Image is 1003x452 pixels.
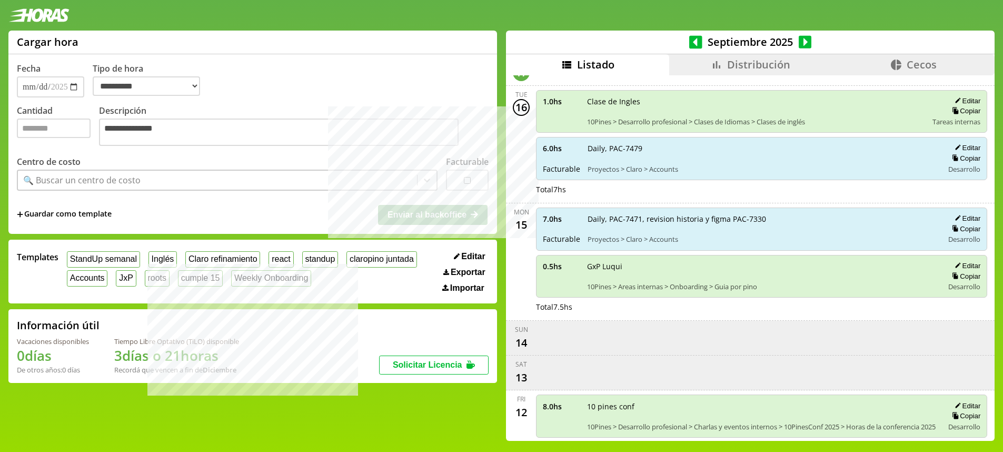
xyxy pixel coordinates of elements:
button: Copiar [949,154,980,163]
b: Diciembre [203,365,236,375]
button: cumple 15 [178,270,223,287]
span: 1.0 hs [543,96,580,106]
input: Cantidad [17,119,91,138]
div: Sun [515,325,528,334]
span: 8.0 hs [543,401,580,411]
button: Copiar [949,411,980,420]
label: Tipo de hora [93,63,208,97]
div: 16 [513,99,530,116]
span: + [17,209,23,220]
button: Solicitar Licencia [379,356,489,375]
button: Weekly Onboarding [231,270,311,287]
label: Centro de costo [17,156,81,168]
h2: Información útil [17,318,100,332]
label: Descripción [99,105,489,149]
span: 10 pines conf [587,401,936,411]
span: +Guardar como template [17,209,112,220]
div: Recordá que vencen a fin de [114,365,239,375]
span: Septiembre 2025 [702,35,799,49]
div: scrollable content [506,75,995,439]
button: StandUp semanal [67,251,140,268]
div: Total 7 hs [536,184,987,194]
span: 10Pines > Desarrollo profesional > Charlas y eventos internos > 10PinesConf 2025 > Horas de la co... [587,422,936,431]
img: logotipo [8,8,69,22]
button: Accounts [67,270,107,287]
div: 12 [513,404,530,420]
div: Tue [515,90,528,99]
span: GxP Luqui [587,261,936,271]
span: 6.0 hs [543,143,580,153]
span: Desarrollo [948,164,980,174]
button: Inglés [148,251,177,268]
h1: Cargar hora [17,35,78,49]
button: Editar [951,214,980,223]
span: 0.5 hs [543,261,580,271]
button: JxP [116,270,136,287]
div: Mon [514,208,529,217]
span: Editar [461,252,485,261]
span: 10Pines > Areas internas > Onboarding > Guia por pino [587,282,936,291]
div: Sat [515,360,527,369]
div: Vacaciones disponibles [17,337,89,346]
div: 15 [513,217,530,233]
span: Proyectos > Claro > Accounts [588,234,936,244]
span: Cecos [907,57,937,72]
button: standup [302,251,339,268]
span: Templates [17,251,58,263]
button: Claro refinamiento [185,251,260,268]
span: 10Pines > Desarrollo profesional > Clases de Idiomas > Clases de inglés [587,117,925,126]
select: Tipo de hora [93,76,200,96]
h1: 3 días o 21 horas [114,346,239,365]
div: Fri [517,395,525,404]
button: roots [145,270,170,287]
div: 13 [513,369,530,386]
span: Clase de Ingles [587,96,925,106]
span: Proyectos > Claro > Accounts [588,164,936,174]
div: De otros años: 0 días [17,365,89,375]
span: Exportar [451,268,485,277]
span: Tareas internas [932,117,980,126]
button: Editar [451,251,489,262]
button: Copiar [949,224,980,233]
span: Daily, PAC-7479 [588,143,936,153]
span: Daily, PAC-7471, revision historia y figma PAC-7330 [588,214,936,224]
div: Total 7.5 hs [536,302,987,312]
span: Solicitar Licencia [393,360,462,369]
button: react [269,251,293,268]
label: Cantidad [17,105,99,149]
button: Editar [951,96,980,105]
div: 🔍 Buscar un centro de costo [23,174,141,186]
h1: 0 días [17,346,89,365]
span: Desarrollo [948,282,980,291]
label: Fecha [17,63,41,74]
button: Copiar [949,272,980,281]
span: Desarrollo [948,422,980,431]
span: Listado [577,57,614,72]
button: Exportar [440,267,489,278]
span: Distribución [727,57,790,72]
span: Facturable [543,234,580,244]
button: Copiar [949,106,980,115]
span: Desarrollo [948,234,980,244]
button: claropino juntada [346,251,416,268]
button: Editar [951,261,980,270]
div: 14 [513,334,530,351]
textarea: Descripción [99,119,459,146]
span: Facturable [543,164,580,174]
button: Editar [951,143,980,152]
button: Editar [951,401,980,410]
label: Facturable [446,156,489,168]
span: 7.0 hs [543,214,580,224]
div: Tiempo Libre Optativo (TiLO) disponible [114,337,239,346]
span: Importar [450,283,484,293]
